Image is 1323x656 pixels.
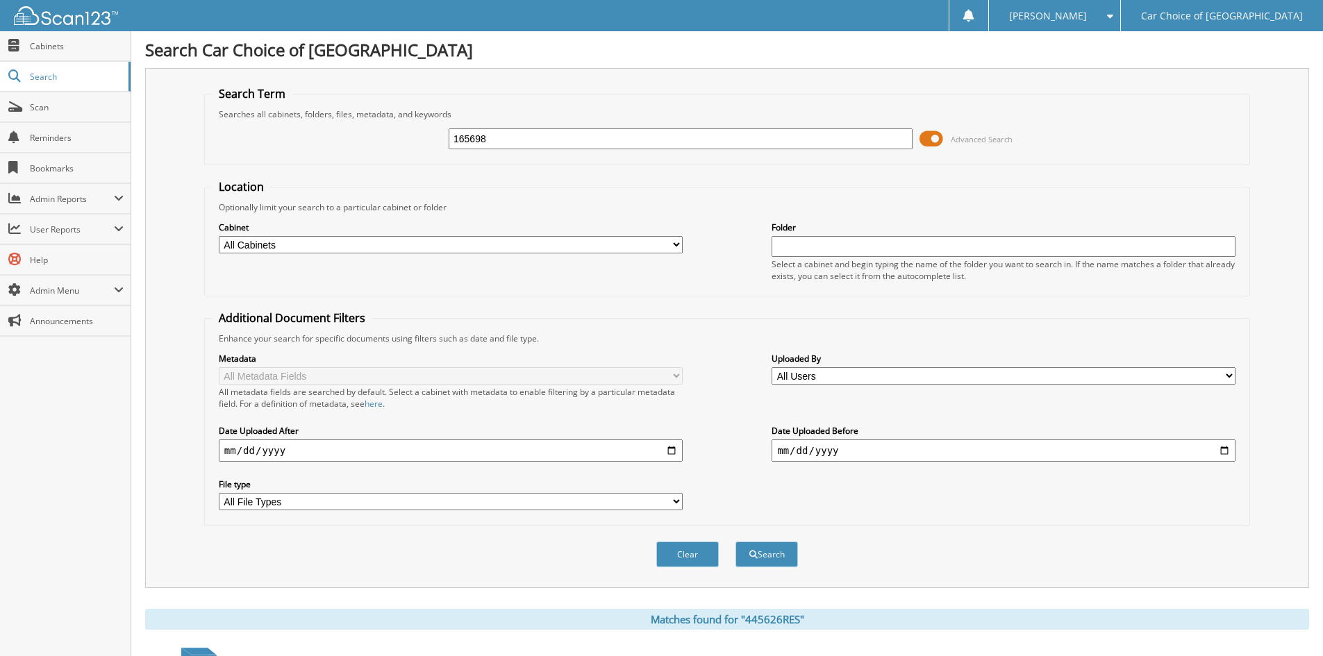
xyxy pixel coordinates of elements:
[219,221,683,233] label: Cabinet
[772,425,1235,437] label: Date Uploaded Before
[735,541,798,567] button: Search
[30,315,124,327] span: Announcements
[951,134,1013,144] span: Advanced Search
[30,254,124,266] span: Help
[219,353,683,364] label: Metadata
[30,132,124,144] span: Reminders
[365,398,383,410] a: here
[772,353,1235,364] label: Uploaded By
[772,439,1235,462] input: end
[212,310,372,326] legend: Additional Document Filters
[219,386,683,410] div: All metadata fields are searched by default. Select a cabinet with metadata to enable filtering b...
[212,333,1242,344] div: Enhance your search for specific documents using filters such as date and file type.
[14,6,118,25] img: scan123-logo-white.svg
[656,541,719,567] button: Clear
[212,108,1242,120] div: Searches all cabinets, folders, files, metadata, and keywords
[30,285,114,296] span: Admin Menu
[1141,12,1303,20] span: Car Choice of [GEOGRAPHIC_DATA]
[219,425,683,437] label: Date Uploaded After
[772,221,1235,233] label: Folder
[212,179,271,194] legend: Location
[30,162,124,174] span: Bookmarks
[772,258,1235,282] div: Select a cabinet and begin typing the name of the folder you want to search in. If the name match...
[1254,589,1323,656] iframe: Chat Widget
[30,224,114,235] span: User Reports
[30,71,122,83] span: Search
[219,478,683,490] label: File type
[30,193,114,205] span: Admin Reports
[1009,12,1087,20] span: [PERSON_NAME]
[145,609,1309,630] div: Matches found for "445626RES"
[212,86,292,101] legend: Search Term
[30,40,124,52] span: Cabinets
[212,201,1242,213] div: Optionally limit your search to a particular cabinet or folder
[30,101,124,113] span: Scan
[145,38,1309,61] h1: Search Car Choice of [GEOGRAPHIC_DATA]
[219,439,683,462] input: start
